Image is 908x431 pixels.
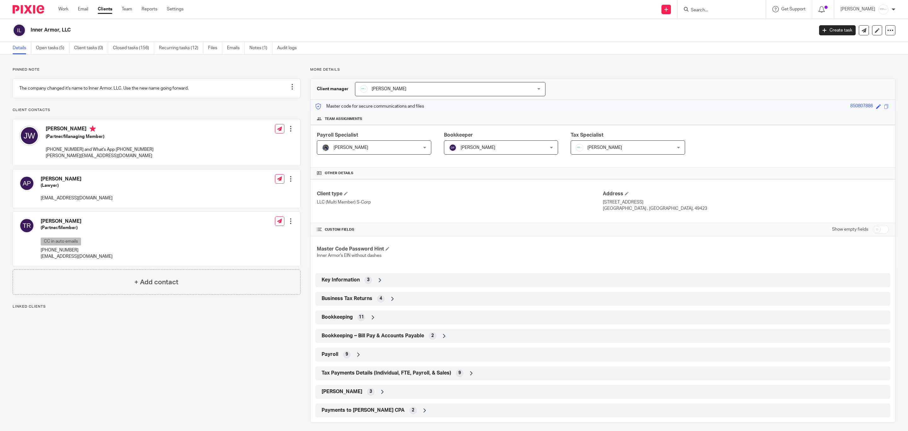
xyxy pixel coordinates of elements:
span: 4 [380,295,382,302]
a: Reports [142,6,157,12]
span: Bookkeeping [322,314,353,321]
h4: + Add contact [134,277,178,287]
h4: Master Code Password Hint [317,246,603,252]
a: Recurring tasks (12) [159,42,203,54]
span: Business Tax Returns [322,295,372,302]
h4: Client type [317,191,603,197]
p: LLC (Multi Member) S-Corp [317,199,603,205]
span: [PERSON_NAME] [461,145,495,150]
p: Client contacts [13,108,300,113]
h5: (Partner/Managing Member) [46,133,154,140]
a: Work [58,6,68,12]
a: Client tasks (0) [74,42,108,54]
span: Other details [325,171,353,176]
a: Team [122,6,132,12]
div: 850807886 [850,103,873,110]
input: Search [690,8,747,13]
img: svg%3E [449,144,457,151]
span: 11 [359,314,364,320]
h4: Address [603,191,889,197]
span: Key Information [322,277,360,283]
p: [PERSON_NAME][EMAIL_ADDRESS][DOMAIN_NAME] [46,153,154,159]
h3: Client manager [317,86,349,92]
span: 2 [431,333,434,339]
p: [GEOGRAPHIC_DATA] , [GEOGRAPHIC_DATA], 49423 [603,205,889,212]
span: [PERSON_NAME] [322,388,362,395]
a: Audit logs [277,42,301,54]
span: Tax Payments Details (Individual, FTE, Payroll, & Sales) [322,370,451,376]
h2: Inner Armor, LLC [31,27,654,33]
p: [EMAIL_ADDRESS][DOMAIN_NAME] [41,195,113,201]
h5: (Lawyer) [41,182,113,189]
span: Payroll [322,351,338,358]
a: Closed tasks (156) [113,42,154,54]
a: Details [13,42,31,54]
img: svg%3E [19,218,34,233]
span: 9 [346,351,348,357]
img: 20210918_184149%20(2).jpg [322,144,329,151]
span: Bookkeeper [444,133,473,138]
span: [PERSON_NAME] [372,87,406,91]
span: Bookkeeping ~ Bill Pay & Accounts Payable [322,333,424,339]
i: Primary [90,126,96,132]
span: 3 [367,277,370,283]
span: [PERSON_NAME] [334,145,368,150]
h4: [PERSON_NAME] [41,176,113,182]
h4: [PERSON_NAME] [46,126,154,133]
img: svg%3E [19,176,34,191]
img: svg%3E [13,24,26,37]
img: _Logo.png [576,144,583,151]
span: 3 [370,388,372,395]
p: [PERSON_NAME] [841,6,875,12]
h4: [PERSON_NAME] [41,218,113,225]
a: Settings [167,6,183,12]
span: 2 [412,407,414,413]
span: Inner Armor's EIN without dashes [317,253,381,258]
label: Show empty fields [832,226,868,233]
a: Files [208,42,222,54]
span: Payments to [PERSON_NAME] CPA [322,407,405,414]
p: [PHONE_NUMBER] and What's App [PHONE_NUMBER] [46,146,154,153]
a: Emails [227,42,245,54]
span: 9 [458,370,461,376]
span: Team assignments [325,116,362,121]
span: [PERSON_NAME] [587,145,622,150]
p: Linked clients [13,304,300,309]
img: _Logo.png [878,4,888,15]
span: Tax Specialist [571,133,603,138]
p: More details [310,67,895,72]
p: CC in auto emails [41,238,81,245]
a: Create task [819,25,856,35]
a: Notes (1) [249,42,272,54]
p: Master code for secure communications and files [315,103,424,109]
a: Email [78,6,88,12]
span: Payroll Specialist [317,133,358,138]
p: [EMAIL_ADDRESS][DOMAIN_NAME] [41,253,113,260]
a: Clients [98,6,112,12]
p: [STREET_ADDRESS] [603,199,889,205]
p: Pinned note [13,67,300,72]
span: Get Support [781,7,806,11]
a: Open tasks (5) [36,42,69,54]
h5: (Partner/Member) [41,225,113,231]
h4: CUSTOM FIELDS [317,227,603,232]
img: svg%3E [19,126,39,146]
p: [PHONE_NUMBER] [41,247,113,253]
img: Pixie [13,5,44,14]
img: _Logo.png [360,85,368,93]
